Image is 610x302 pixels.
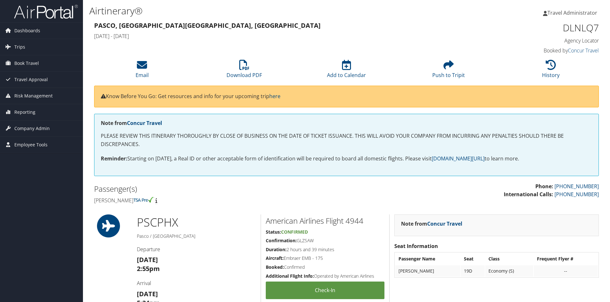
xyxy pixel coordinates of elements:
[461,265,485,277] td: 19D
[480,21,599,35] h1: DLNLQ7
[94,33,470,40] h4: [DATE] - [DATE]
[101,155,127,162] strong: Reminder:
[543,3,604,22] a: Travel Administrator
[568,47,599,54] a: Concur Travel
[266,237,384,244] h5: GLZSAW
[14,55,39,71] span: Book Travel
[14,104,35,120] span: Reporting
[266,273,384,279] h5: Operated by American Airlines
[427,220,462,227] a: Concur Travel
[94,183,342,194] h2: Passenger(s)
[133,197,154,203] img: tsa-precheck.png
[554,183,599,190] a: [PHONE_NUMBER]
[266,237,297,244] strong: Confirmation:
[14,23,40,39] span: Dashboards
[89,4,432,18] h1: Airtinerary®
[14,4,78,19] img: airportal-logo.png
[535,183,553,190] strong: Phone:
[266,264,384,270] h5: Confirmed
[327,63,366,79] a: Add to Calendar
[554,191,599,198] a: [PHONE_NUMBER]
[269,93,280,100] a: here
[137,246,256,253] h4: Departure
[266,246,286,252] strong: Duration:
[94,21,321,30] strong: Pasco, [GEOGRAPHIC_DATA] [GEOGRAPHIC_DATA], [GEOGRAPHIC_DATA]
[266,246,384,253] h5: 2 hours and 39 minutes
[266,264,284,270] strong: Booked:
[101,120,162,127] strong: Note from
[14,39,25,55] span: Trips
[101,92,592,101] p: Know Before You Go: Get resources and info for your upcoming trip
[137,280,256,287] h4: Arrival
[266,229,281,235] strong: Status:
[136,63,149,79] a: Email
[14,120,50,136] span: Company Admin
[547,9,597,16] span: Travel Administrator
[137,233,256,239] h5: Pasco / [GEOGRAPHIC_DATA]
[137,214,256,230] h1: PSC PHX
[395,265,460,277] td: [PERSON_NAME]
[281,229,308,235] span: Confirmed
[137,264,160,273] strong: 2:55pm
[94,197,342,204] h4: [PERSON_NAME]
[534,253,598,265] th: Frequent Flyer #
[394,243,438,250] strong: Seat Information
[485,265,533,277] td: Economy (S)
[127,120,162,127] a: Concur Travel
[101,155,592,163] p: Starting on [DATE], a Real ID or other acceptable form of identification will be required to boar...
[137,290,158,298] strong: [DATE]
[14,137,48,153] span: Employee Tools
[266,255,384,261] h5: Embraer EMB - 175
[266,215,384,226] h2: American Airlines Flight 4944
[227,63,262,79] a: Download PDF
[395,253,460,265] th: Passenger Name
[266,273,314,279] strong: Additional Flight Info:
[461,253,485,265] th: Seat
[480,47,599,54] h4: Booked by
[432,63,465,79] a: Push to Tripit
[504,191,553,198] strong: International Calls:
[266,255,284,261] strong: Aircraft:
[101,132,592,148] p: PLEASE REVIEW THIS ITINERARY THOROUGHLY BY CLOSE OF BUSINESS ON THE DATE OF TICKET ISSUANCE. THIS...
[542,63,560,79] a: History
[266,282,384,299] a: Check-in
[401,220,462,227] strong: Note from
[537,268,595,274] div: --
[137,255,158,264] strong: [DATE]
[432,155,485,162] a: [DOMAIN_NAME][URL]
[480,37,599,44] h4: Agency Locator
[14,72,48,88] span: Travel Approval
[14,88,53,104] span: Risk Management
[485,253,533,265] th: Class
